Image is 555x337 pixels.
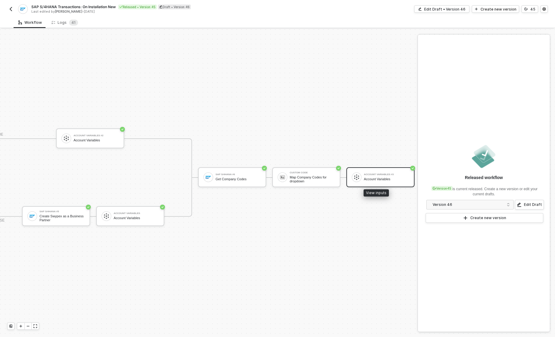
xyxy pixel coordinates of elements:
div: SAP S/4HANA #5 [39,210,85,213]
img: back [8,7,13,11]
img: icon [104,213,109,219]
button: Create new version [472,5,519,13]
span: icon-edit [517,202,522,207]
span: icon-play [475,7,478,11]
div: View inputs [364,189,389,197]
img: integration-icon [20,6,25,12]
div: Account Variables #2 [74,134,119,137]
div: Custom Code [290,172,335,174]
span: icon-success-page [86,205,91,209]
span: icon-edit [418,7,422,11]
button: 45 [522,5,538,13]
div: Account Variables [74,138,119,142]
span: icon-success-page [336,166,341,171]
img: icon [64,136,69,141]
span: [PERSON_NAME] [55,9,82,14]
span: icon-settings [542,7,546,11]
button: Edit Draft • Version 46 [414,5,469,13]
span: icon-minus [26,324,30,328]
div: Map Company Codes for dropdown [290,175,335,183]
span: 1 [74,20,76,25]
img: released.png [471,143,497,170]
div: Released workflow [465,175,503,181]
div: Last edited by - [DATE] [31,9,277,14]
img: icon [206,175,211,180]
span: SAP S/4HANA Transactions: On Installation New [31,4,116,9]
div: Version 46 [433,201,503,208]
span: icon-success-page [160,205,165,209]
div: Account Variables [364,177,409,181]
img: icon [30,213,35,219]
span: icon-versioning [433,187,436,190]
div: 45 [530,7,535,12]
div: is current released. Create a new version or edit your current drafts. [425,183,543,197]
div: Create Swypex as a Business Partner [39,214,85,222]
div: Draft • Version 46 [158,5,191,9]
img: icon [280,175,285,180]
div: Workflow [18,20,42,25]
span: icon-success-page [120,127,125,132]
div: Get Company Codes [216,177,261,181]
button: Edit Draft [515,200,544,209]
div: Create new version [481,7,516,12]
span: icon-play [463,216,468,220]
span: icon-success-page [262,166,267,171]
div: Logs [52,20,78,26]
div: Edit Draft • Version 46 [424,7,465,12]
span: icon-success-page [410,166,415,171]
span: icon-expand [33,324,37,328]
span: icon-play [19,324,23,328]
button: Create new version [426,213,543,223]
div: Account Variables [114,216,159,220]
sup: 41 [69,20,78,26]
div: SAP S/4HANA #6 [216,173,261,176]
div: Create new version [470,216,506,220]
div: Version 45 [431,186,453,191]
div: Released • Version 45 [118,5,157,9]
span: 4 [71,20,74,25]
span: icon-edit [159,5,162,8]
div: Account Variables [114,212,159,215]
div: Account Variables #3 [364,173,409,176]
span: icon-versioning [524,7,528,11]
button: back [7,5,14,13]
div: Edit Draft [524,202,542,207]
img: icon [354,175,359,180]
